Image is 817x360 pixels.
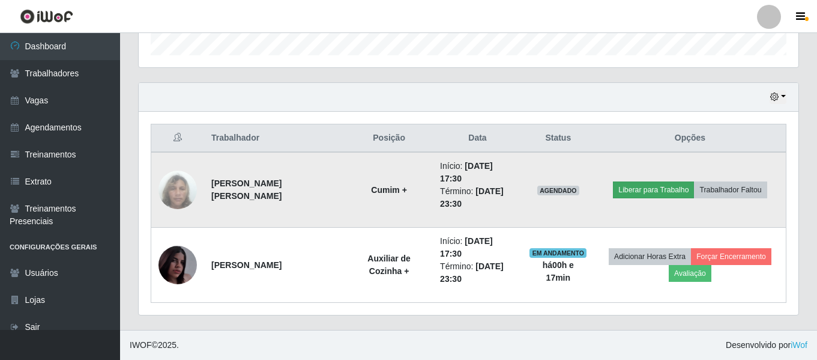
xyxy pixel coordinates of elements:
[543,260,574,282] strong: há 00 h e 17 min
[791,340,807,350] a: iWof
[537,186,579,195] span: AGENDADO
[158,231,197,299] img: 1746570800358.jpeg
[211,260,282,270] strong: [PERSON_NAME]
[130,339,179,352] span: © 2025 .
[371,185,407,195] strong: Cumim +
[367,254,411,276] strong: Auxiliar de Cozinha +
[433,124,522,153] th: Data
[522,124,594,153] th: Status
[345,124,433,153] th: Posição
[594,124,786,153] th: Opções
[204,124,345,153] th: Trabalhador
[440,260,515,285] li: Término:
[669,265,711,282] button: Avaliação
[211,178,282,201] strong: [PERSON_NAME] [PERSON_NAME]
[440,160,515,185] li: Início:
[609,248,691,265] button: Adicionar Horas Extra
[613,182,694,198] button: Liberar para Trabalho
[726,339,807,352] span: Desenvolvido por
[440,236,493,258] time: [DATE] 17:30
[130,340,152,350] span: IWOF
[440,185,515,210] li: Término:
[694,182,767,198] button: Trabalhador Faltou
[529,248,586,258] span: EM ANDAMENTO
[20,9,73,24] img: CoreUI Logo
[158,156,197,224] img: 1650489508767.jpeg
[440,161,493,183] time: [DATE] 17:30
[691,248,771,265] button: Forçar Encerramento
[440,235,515,260] li: Início:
